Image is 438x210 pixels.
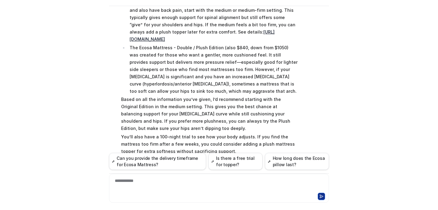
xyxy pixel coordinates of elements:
[121,96,298,132] p: Based on all the information you’ve given, I’d recommend starting with the Original Edition in th...
[109,153,206,170] button: Can you provide the delivery timeframe for Ecosa Mattress?
[121,133,298,155] p: You’ll also have a 100-night trial to see how your body adjusts. If you find the mattress too fir...
[130,44,298,95] p: The Ecosa Mattress - Double / Plush Edition (also $840, down from $1050) was created for those wh...
[265,153,329,170] button: How long does the Ecosa pillow last?
[208,153,262,170] button: Is there a free trial for topper?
